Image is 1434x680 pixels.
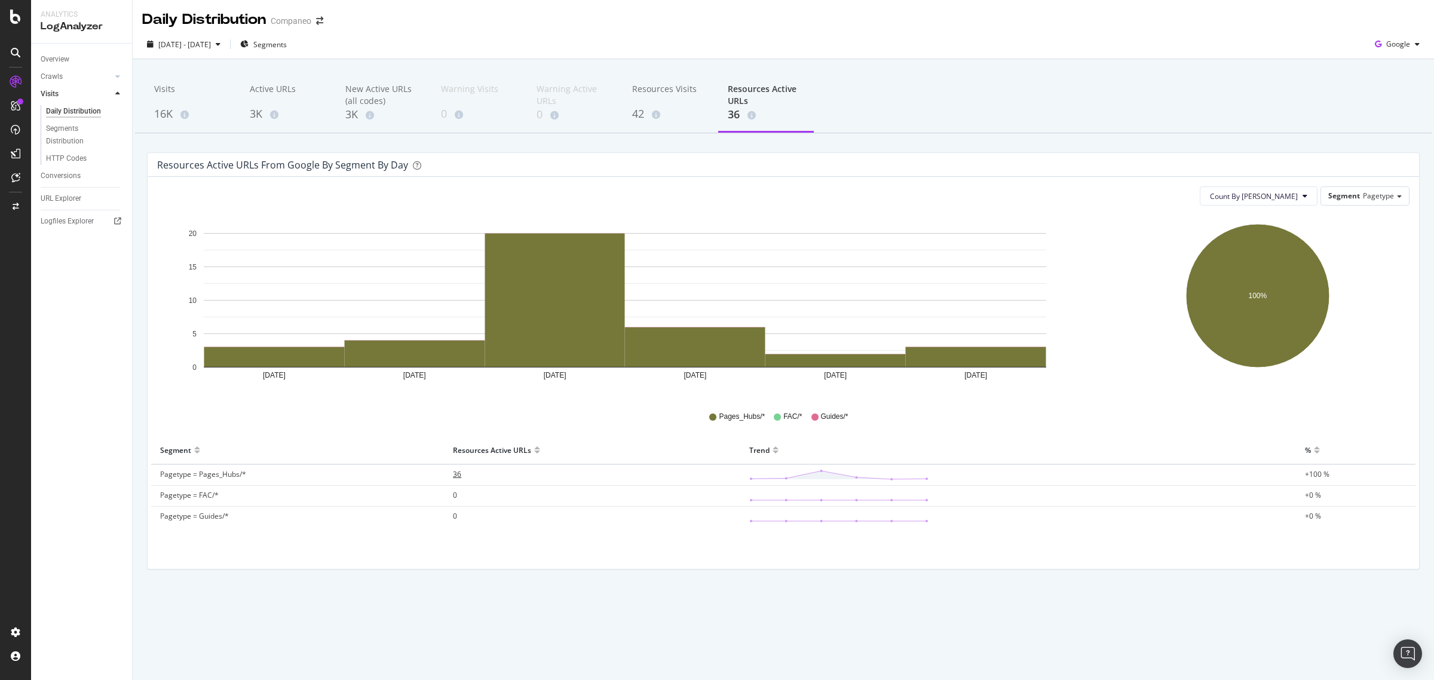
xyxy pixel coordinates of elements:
div: Resources Active URLs [728,83,804,107]
span: +100 % [1305,469,1329,479]
div: 0 [441,106,517,122]
div: Resources Visits [632,83,709,106]
text: 10 [189,296,197,305]
span: Pagetype = FAC/* [160,490,219,500]
div: Logfiles Explorer [41,215,94,228]
span: Pagetype = Guides/* [160,511,229,521]
a: Visits [41,88,112,100]
a: Crawls [41,71,112,83]
div: Resources Active URLs [453,440,531,460]
div: 42 [632,106,709,122]
div: Overview [41,53,69,66]
div: URL Explorer [41,192,81,205]
text: 20 [189,229,197,238]
div: Open Intercom Messenger [1393,639,1422,668]
text: 100% [1249,292,1267,300]
a: Segments Distribution [46,122,124,148]
span: 36 [453,469,461,479]
svg: A chart. [157,215,1093,394]
text: 15 [189,263,197,271]
div: LogAnalyzer [41,20,122,33]
svg: A chart. [1105,215,1410,394]
div: Segments Distribution [46,122,112,148]
span: +0 % [1305,511,1321,521]
div: 3K [345,107,422,122]
text: [DATE] [403,371,426,379]
span: +0 % [1305,490,1321,500]
button: Count By [PERSON_NAME] [1200,186,1317,206]
span: Pagetype [1363,191,1394,201]
div: Visits [154,83,231,106]
text: [DATE] [824,371,847,379]
span: FAC/* [783,412,802,422]
a: Overview [41,53,124,66]
span: Segments [253,39,287,50]
div: 3K [250,106,326,122]
div: 0 [537,107,613,122]
div: Analytics [41,10,122,20]
button: [DATE] - [DATE] [142,35,225,54]
button: Segments [235,35,292,54]
div: Warning Visits [441,83,517,106]
span: Pagetype = Pages_Hubs/* [160,469,246,479]
div: Daily Distribution [46,105,101,118]
div: 16K [154,106,231,122]
text: [DATE] [263,371,286,379]
div: arrow-right-arrow-left [316,17,323,25]
span: Guides/* [821,412,848,422]
span: Count By Day [1210,191,1298,201]
a: HTTP Codes [46,152,124,165]
div: % [1305,440,1311,460]
div: Trend [749,440,770,460]
div: Companeo [271,15,311,27]
div: Segment [160,440,191,460]
div: Active URLs [250,83,326,106]
span: 0 [453,511,457,521]
span: Segment [1328,191,1360,201]
span: Google [1386,39,1410,49]
div: Crawls [41,71,63,83]
text: 5 [192,330,197,338]
span: [DATE] - [DATE] [158,39,211,50]
a: Conversions [41,170,124,182]
div: Warning Active URLs [537,83,613,107]
text: [DATE] [964,371,987,379]
div: Resources Active URLs from google by Segment by Day [157,159,408,171]
span: 0 [453,490,457,500]
div: Conversions [41,170,81,182]
text: 0 [192,363,197,372]
div: Daily Distribution [142,10,266,30]
a: Daily Distribution [46,105,124,118]
a: Logfiles Explorer [41,215,124,228]
text: [DATE] [544,371,566,379]
div: New Active URLs (all codes) [345,83,422,107]
div: Visits [41,88,59,100]
button: Google [1370,35,1424,54]
div: HTTP Codes [46,152,87,165]
div: 36 [728,107,804,122]
span: Pages_Hubs/* [719,412,765,422]
a: URL Explorer [41,192,124,205]
text: [DATE] [684,371,707,379]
